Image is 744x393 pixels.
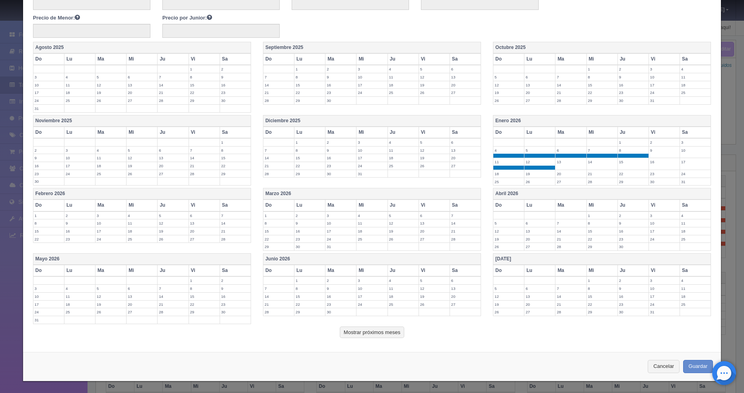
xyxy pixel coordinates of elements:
[263,89,294,96] label: 21
[220,219,251,227] label: 14
[618,219,649,227] label: 9
[493,158,524,166] label: 11
[127,162,157,170] label: 19
[325,285,356,292] label: 9
[618,277,649,284] label: 2
[388,154,419,162] label: 18
[493,147,524,154] label: 4
[263,154,294,162] label: 14
[524,147,555,154] label: 5
[294,227,325,235] label: 16
[95,170,126,178] label: 25
[158,147,188,154] label: 6
[64,73,95,81] label: 4
[64,81,95,89] label: 11
[356,89,387,96] label: 24
[95,81,126,89] label: 12
[555,73,586,81] label: 7
[356,277,387,284] label: 3
[64,162,95,170] label: 17
[524,97,555,104] label: 27
[189,89,220,96] label: 22
[325,154,356,162] label: 16
[555,81,586,89] label: 14
[419,147,450,154] label: 12
[220,73,251,81] label: 9
[95,212,126,219] label: 3
[555,227,586,235] label: 14
[220,81,251,89] label: 16
[189,65,220,73] label: 1
[158,285,188,292] label: 7
[189,97,220,104] label: 29
[419,81,450,89] label: 19
[325,227,356,235] label: 17
[64,89,95,96] label: 18
[294,154,325,162] label: 15
[220,212,251,219] label: 7
[524,235,555,243] label: 20
[294,212,325,219] label: 2
[127,97,157,104] label: 27
[587,81,617,89] label: 15
[158,170,188,178] label: 27
[587,277,617,284] label: 1
[294,285,325,292] label: 8
[649,212,680,219] label: 3
[294,219,325,227] label: 9
[680,212,711,219] label: 4
[524,243,555,250] label: 27
[587,97,617,104] label: 29
[680,219,711,227] label: 11
[680,147,711,154] label: 10
[555,170,586,178] label: 20
[587,170,617,178] label: 21
[649,158,680,166] label: 16
[95,97,126,104] label: 26
[493,89,524,96] label: 19
[189,162,220,170] label: 21
[325,73,356,81] label: 9
[680,81,711,89] label: 18
[356,170,387,178] label: 31
[220,139,251,146] label: 1
[33,14,80,22] label: Precio de Menor:
[493,227,524,235] label: 12
[649,235,680,243] label: 24
[325,89,356,96] label: 23
[680,65,711,73] label: 4
[450,154,481,162] label: 20
[33,97,64,104] label: 24
[220,227,251,235] label: 21
[325,65,356,73] label: 2
[127,212,157,219] label: 4
[325,277,356,284] label: 2
[189,235,220,243] label: 27
[356,73,387,81] label: 10
[220,285,251,292] label: 9
[450,139,481,146] label: 6
[587,65,617,73] label: 1
[95,285,126,292] label: 5
[450,235,481,243] label: 28
[294,97,325,104] label: 29
[220,235,251,243] label: 28
[450,81,481,89] label: 20
[127,147,157,154] label: 5
[33,154,64,162] label: 9
[388,285,419,292] label: 11
[524,227,555,235] label: 13
[555,219,586,227] label: 7
[294,65,325,73] label: 1
[680,158,711,166] label: 17
[64,219,95,227] label: 9
[325,97,356,104] label: 30
[356,219,387,227] label: 11
[127,227,157,235] label: 18
[524,81,555,89] label: 13
[618,212,649,219] label: 2
[680,170,711,178] label: 24
[493,73,524,81] label: 5
[220,170,251,178] label: 29
[618,65,649,73] label: 2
